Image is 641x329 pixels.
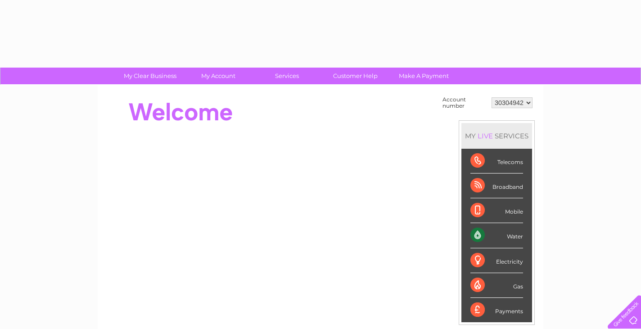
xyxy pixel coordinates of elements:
[113,68,187,84] a: My Clear Business
[318,68,393,84] a: Customer Help
[440,94,489,111] td: Account number
[387,68,461,84] a: Make A Payment
[250,68,324,84] a: Services
[470,273,523,298] div: Gas
[476,132,495,140] div: LIVE
[470,149,523,174] div: Telecoms
[470,223,523,248] div: Water
[470,174,523,198] div: Broadband
[470,198,523,223] div: Mobile
[470,248,523,273] div: Electricity
[181,68,256,84] a: My Account
[470,298,523,322] div: Payments
[461,123,532,149] div: MY SERVICES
